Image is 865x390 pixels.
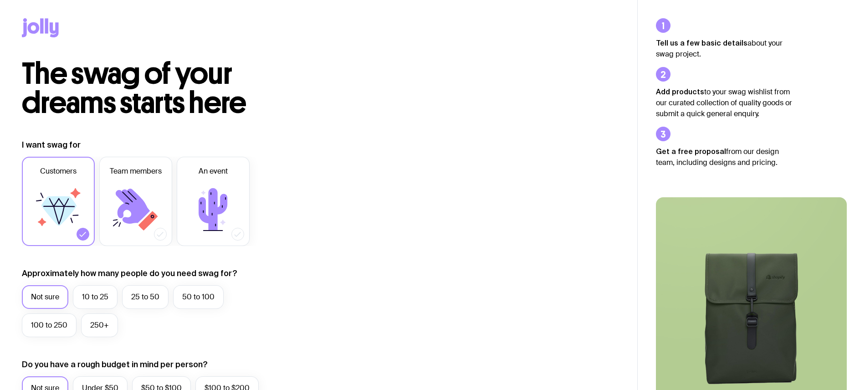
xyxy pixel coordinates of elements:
[656,86,793,119] p: to your swag wishlist from our curated collection of quality goods or submit a quick general enqu...
[22,268,237,279] label: Approximately how many people do you need swag for?
[199,166,228,177] span: An event
[110,166,162,177] span: Team members
[656,146,793,168] p: from our design team, including designs and pricing.
[173,285,224,309] label: 50 to 100
[81,313,118,337] label: 250+
[122,285,169,309] label: 25 to 50
[40,166,77,177] span: Customers
[656,147,726,155] strong: Get a free proposal
[73,285,118,309] label: 10 to 25
[22,313,77,337] label: 100 to 250
[656,87,704,96] strong: Add products
[22,359,208,370] label: Do you have a rough budget in mind per person?
[656,39,747,47] strong: Tell us a few basic details
[22,56,246,121] span: The swag of your dreams starts here
[656,37,793,60] p: about your swag project.
[22,139,81,150] label: I want swag for
[22,285,68,309] label: Not sure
